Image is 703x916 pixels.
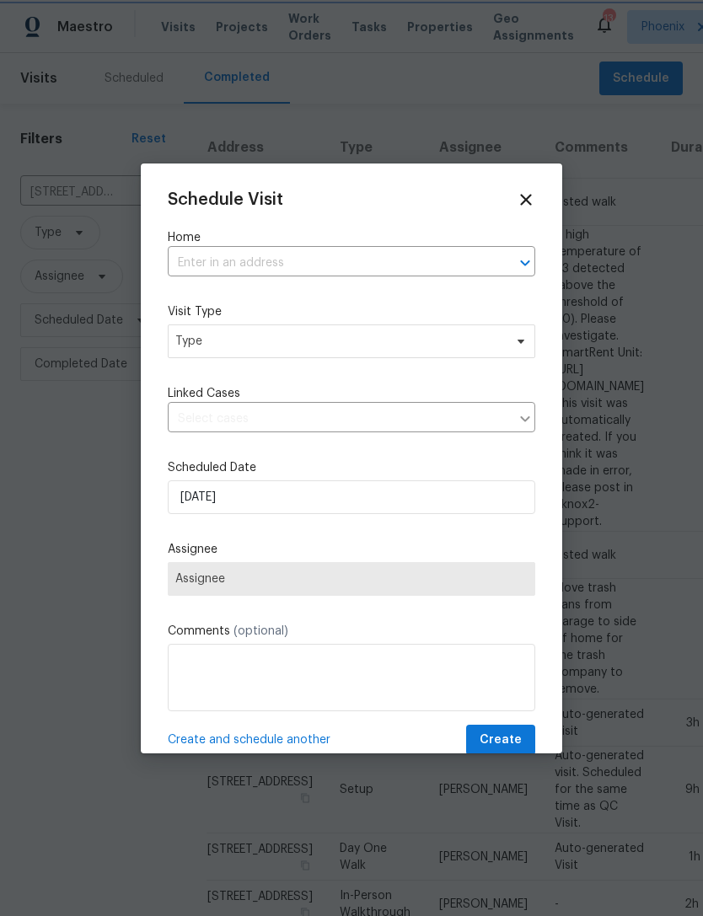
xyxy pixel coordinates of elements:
[168,303,535,320] label: Visit Type
[168,731,330,748] span: Create and schedule another
[480,730,522,751] span: Create
[168,623,535,640] label: Comments
[168,250,488,276] input: Enter in an address
[466,725,535,756] button: Create
[168,541,535,558] label: Assignee
[175,333,503,350] span: Type
[168,229,535,246] label: Home
[513,251,537,275] button: Open
[233,625,288,637] span: (optional)
[168,385,240,402] span: Linked Cases
[168,459,535,476] label: Scheduled Date
[168,191,283,208] span: Schedule Visit
[168,480,535,514] input: M/D/YYYY
[517,190,535,209] span: Close
[168,406,510,432] input: Select cases
[175,572,528,586] span: Assignee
